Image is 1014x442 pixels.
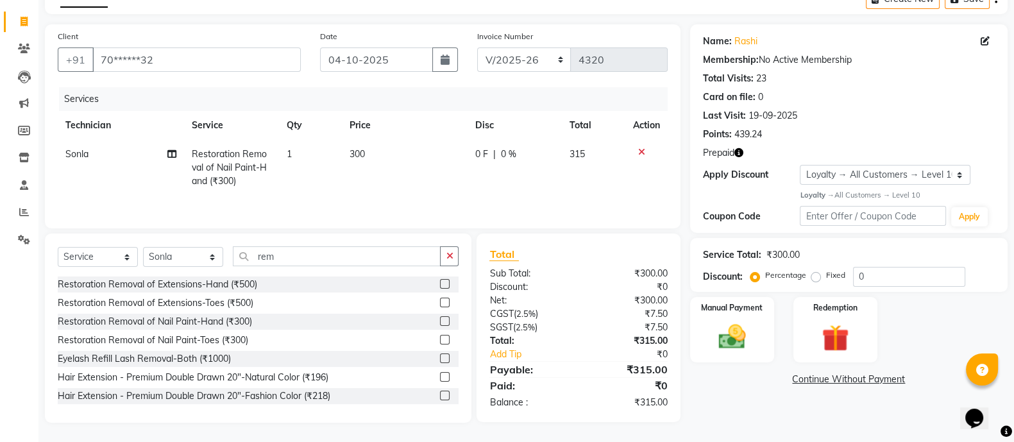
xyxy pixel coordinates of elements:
span: Prepaid [703,146,734,160]
a: Continue Without Payment [693,373,1005,386]
label: Manual Payment [701,302,763,314]
div: ₹0 [579,280,677,294]
div: ₹0 [579,378,677,393]
div: Discount: [703,270,743,284]
div: Total Visits: [703,72,754,85]
div: Paid: [480,378,579,393]
div: Hair Extension - Premium Double Drawn 20"-Fashion Color (₹218) [58,389,330,403]
span: 300 [350,148,365,160]
div: Sub Total: [480,267,579,280]
span: 315 [570,148,585,160]
div: Restoration Removal of Nail Paint-Hand (₹300) [58,315,252,328]
label: Date [320,31,337,42]
th: Qty [278,111,341,140]
span: 0 % [501,148,516,161]
label: Invoice Number [477,31,533,42]
div: Service Total: [703,248,761,262]
div: Card on file: [703,90,756,104]
iframe: chat widget [960,391,1001,429]
div: 19-09-2025 [748,109,797,123]
div: Balance : [480,396,579,409]
input: Enter Offer / Coupon Code [800,206,946,226]
div: Hair Extension - Premium Double Drawn 20"-Natural Color (₹196) [58,371,328,384]
span: 1 [286,148,291,160]
span: Total [489,248,519,261]
strong: Loyalty → [800,191,834,200]
img: _cash.svg [710,321,754,353]
div: ( ) [480,307,579,321]
input: Search or Scan [233,246,441,266]
div: Eyelash Refill Lash Removal-Both (₹1000) [58,352,231,366]
img: _gift.svg [813,321,857,355]
div: ₹7.50 [579,321,677,334]
label: Percentage [765,269,806,281]
div: Restoration Removal of Extensions-Toes (₹500) [58,296,253,310]
input: Search by Name/Mobile/Email/Code [92,47,301,72]
span: 2.5% [516,309,535,319]
span: | [493,148,496,161]
div: Last Visit: [703,109,746,123]
label: Client [58,31,78,42]
div: ₹300.00 [766,248,800,262]
th: Action [625,111,668,140]
div: 0 [758,90,763,104]
div: Payable: [480,362,579,377]
div: Restoration Removal of Extensions-Hand (₹500) [58,278,257,291]
span: SGST [489,321,512,333]
th: Total [562,111,625,140]
div: All Customers → Level 10 [800,190,995,201]
div: 439.24 [734,128,762,141]
div: 23 [756,72,766,85]
button: Apply [951,207,988,226]
div: ₹300.00 [579,294,677,307]
th: Price [342,111,468,140]
th: Disc [468,111,562,140]
div: ₹0 [595,348,677,361]
span: Restoration Removal of Nail Paint-Hand (₹300) [192,148,267,187]
span: Sonla [65,148,89,160]
div: ( ) [480,321,579,334]
div: Restoration Removal of Nail Paint-Toes (₹300) [58,334,248,347]
div: ₹315.00 [579,334,677,348]
div: Discount: [480,280,579,294]
div: ₹315.00 [579,396,677,409]
a: Rashi [734,35,757,48]
button: +91 [58,47,94,72]
span: 0 F [475,148,488,161]
div: Points: [703,128,732,141]
th: Technician [58,111,184,140]
div: Services [59,87,677,111]
label: Redemption [813,302,858,314]
div: Coupon Code [703,210,800,223]
div: Name: [703,35,732,48]
div: ₹300.00 [579,267,677,280]
span: 2.5% [515,322,534,332]
div: Apply Discount [703,168,800,182]
div: No Active Membership [703,53,995,67]
div: Total: [480,334,579,348]
a: Add Tip [480,348,595,361]
div: Net: [480,294,579,307]
div: ₹315.00 [579,362,677,377]
span: CGST [489,308,513,319]
div: Membership: [703,53,759,67]
th: Service [184,111,279,140]
div: ₹7.50 [579,307,677,321]
label: Fixed [826,269,845,281]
